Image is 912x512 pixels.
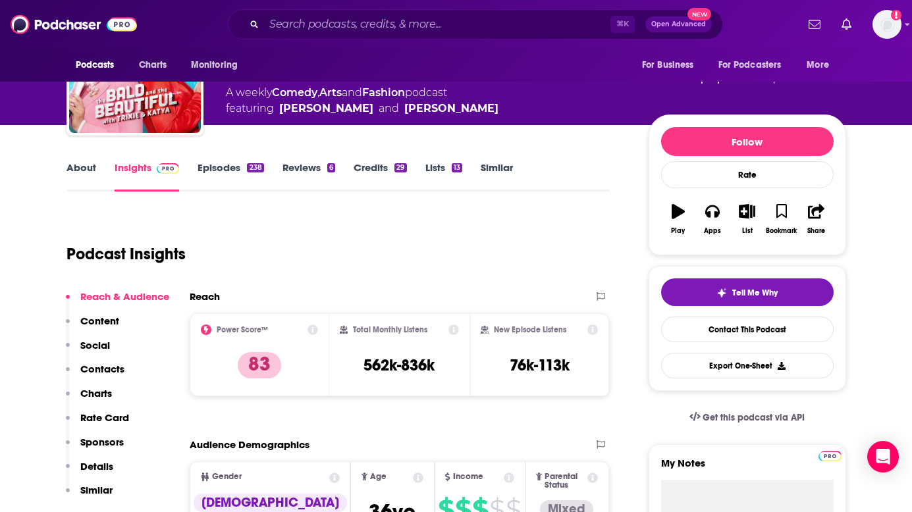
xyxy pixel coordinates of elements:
div: List [742,227,753,235]
button: Open AdvancedNew [645,16,712,32]
div: 13 [452,163,462,172]
button: Details [66,460,113,484]
img: User Profile [872,10,901,39]
img: Podchaser - Follow, Share and Rate Podcasts [11,12,137,37]
h1: Podcast Insights [67,244,186,264]
button: Export One-Sheet [661,353,834,378]
p: Reach & Audience [80,290,169,303]
button: Social [66,339,110,363]
button: Reach & Audience [66,290,169,315]
button: Bookmark [764,195,799,243]
a: Pro website [818,449,842,461]
button: Share [799,195,833,243]
button: Play [661,195,695,243]
span: Logged in as alignPR [872,10,901,39]
input: Search podcasts, credits, & more... [264,14,610,35]
a: Arts [319,86,342,99]
span: Monitoring [191,56,238,74]
button: open menu [67,53,132,78]
span: More [807,56,829,74]
span: Parental Status [545,473,585,490]
div: Rate [661,161,834,188]
div: [DEMOGRAPHIC_DATA] [194,494,347,512]
h2: New Episode Listens [494,325,566,334]
a: Get this podcast via API [679,401,816,434]
a: About [67,161,96,192]
div: Search podcasts, credits, & more... [228,9,723,39]
button: open menu [182,53,255,78]
button: Follow [661,127,834,156]
a: Fashion [362,86,405,99]
a: Charts [130,53,175,78]
a: Lists13 [425,161,462,192]
button: Content [66,315,119,339]
div: Play [671,227,685,235]
span: Income [453,473,483,481]
a: Show notifications dropdown [803,13,826,36]
div: A weekly podcast [226,85,498,116]
h2: Reach [190,290,220,303]
button: open menu [633,53,711,78]
a: Reviews6 [282,161,335,192]
a: Credits29 [354,161,406,192]
span: For Podcasters [718,56,782,74]
span: New [687,8,711,20]
span: Get this podcast via API [703,412,805,423]
p: Similar [80,484,113,496]
span: For Business [642,56,694,74]
button: open menu [797,53,845,78]
p: Rate Card [80,411,129,424]
h2: Power Score™ [217,325,268,334]
a: Episodes238 [198,161,263,192]
button: Rate Card [66,411,129,436]
p: Details [80,460,113,473]
h3: 562k-836k [363,355,435,375]
span: and [342,86,362,99]
button: Show profile menu [872,10,901,39]
span: ⌘ K [610,16,635,33]
div: 6 [327,163,335,172]
label: My Notes [661,457,834,480]
span: Age [370,473,387,481]
button: List [730,195,764,243]
p: 83 [238,352,281,378]
p: Charts [80,387,112,399]
a: Show notifications dropdown [836,13,857,36]
h3: 76k-113k [510,355,570,375]
button: Sponsors [66,436,124,460]
span: featuring [226,101,498,116]
a: Comedy [272,86,317,99]
a: Contact This Podcast [661,317,834,342]
span: Gender [212,473,242,481]
div: 238 [247,163,263,172]
p: Content [80,315,119,327]
span: Charts [139,56,167,74]
div: Open Intercom Messenger [867,441,899,473]
div: Share [807,227,825,235]
img: Podchaser Pro [157,163,180,174]
button: Similar [66,484,113,508]
span: , [317,86,319,99]
button: open menu [710,53,801,78]
img: tell me why sparkle [716,288,727,298]
button: tell me why sparkleTell Me Why [661,278,834,306]
button: Charts [66,387,112,411]
div: 29 [394,163,406,172]
a: InsightsPodchaser Pro [115,161,180,192]
h2: Audience Demographics [190,438,309,451]
button: Contacts [66,363,124,387]
div: [PERSON_NAME] [404,101,498,116]
div: Bookmark [766,227,797,235]
span: and [379,101,399,116]
div: [PERSON_NAME] [279,101,373,116]
img: Podchaser Pro [818,451,842,461]
p: Contacts [80,363,124,375]
button: Apps [695,195,730,243]
a: Similar [481,161,513,192]
p: Sponsors [80,436,124,448]
span: Open Advanced [651,21,706,28]
h2: Total Monthly Listens [353,325,427,334]
svg: Add a profile image [891,10,901,20]
span: Tell Me Why [732,288,778,298]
